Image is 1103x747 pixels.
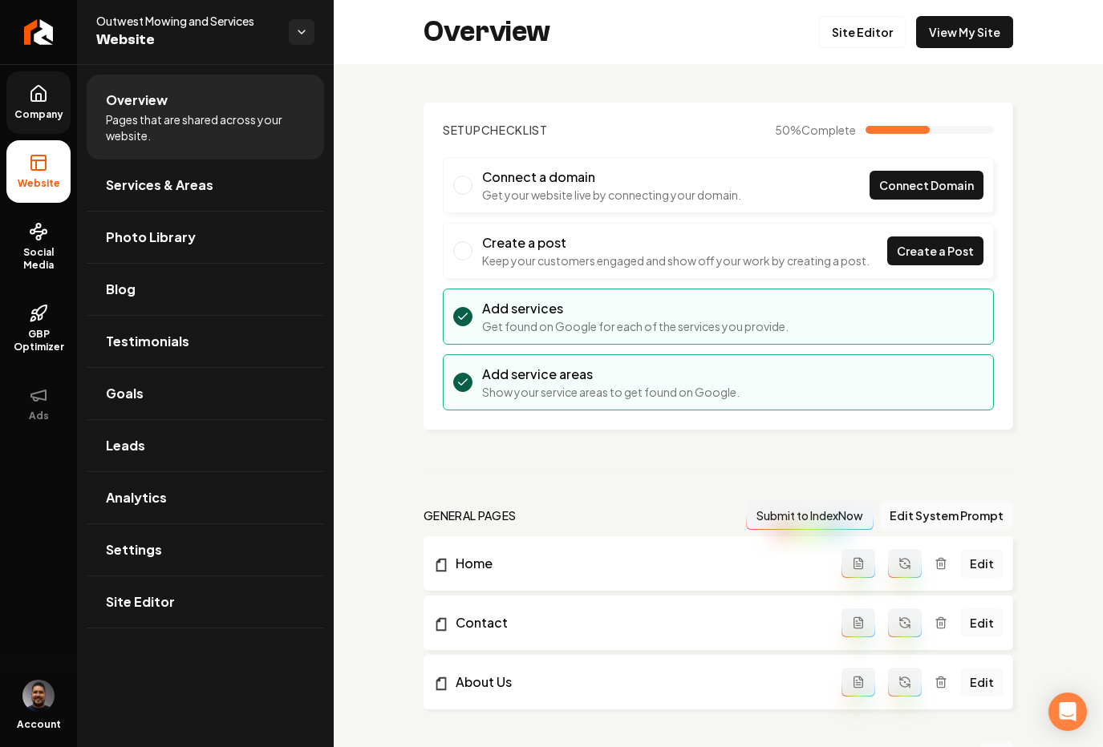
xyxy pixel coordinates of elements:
[87,368,324,419] a: Goals
[106,384,144,403] span: Goals
[87,420,324,471] a: Leads
[870,171,983,200] a: Connect Domain
[746,501,874,530] button: Submit to IndexNow
[6,291,71,366] a: GBP Optimizer
[6,373,71,435] button: Ads
[6,246,71,272] span: Social Media
[433,554,841,573] a: Home
[482,168,741,187] h3: Connect a domain
[801,123,856,137] span: Complete
[1048,692,1087,731] div: Open Intercom Messenger
[6,71,71,134] a: Company
[106,436,145,455] span: Leads
[87,264,324,315] a: Blog
[424,16,550,48] h2: Overview
[443,122,548,138] h2: Checklist
[17,718,61,731] span: Account
[106,176,213,195] span: Services & Areas
[841,549,875,578] button: Add admin page prompt
[424,507,517,523] h2: general pages
[880,501,1013,530] button: Edit System Prompt
[87,524,324,575] a: Settings
[482,318,789,334] p: Get found on Google for each of the services you provide.
[87,472,324,523] a: Analytics
[24,19,54,45] img: Rebolt Logo
[8,108,70,121] span: Company
[960,549,1004,578] a: Edit
[87,212,324,263] a: Photo Library
[11,177,67,190] span: Website
[916,16,1013,48] a: View My Site
[775,122,856,138] span: 50 %
[482,299,789,318] h3: Add services
[818,16,906,48] a: Site Editor
[482,187,741,203] p: Get your website live by connecting your domain.
[879,177,974,194] span: Connect Domain
[433,672,841,692] a: About Us
[6,209,71,285] a: Social Media
[87,159,324,211] a: Services & Areas
[106,91,168,110] span: Overview
[6,328,71,353] span: GBP Optimizer
[106,280,136,299] span: Blog
[106,111,305,143] span: Pages that are shared across your website.
[482,384,740,400] p: Show your service areas to get found on Google.
[482,233,870,252] h3: Create a post
[106,592,175,612] span: Site Editor
[106,540,162,559] span: Settings
[443,123,481,137] span: Setup
[22,680,55,712] img: Daniel Humberto Ortega Celis
[22,680,55,712] button: Open user button
[87,576,324,628] a: Site Editor
[433,613,841,632] a: Contact
[841,608,875,637] button: Add admin page prompt
[106,228,196,247] span: Photo Library
[960,668,1004,697] a: Edit
[897,243,974,260] span: Create a Post
[87,316,324,367] a: Testimonials
[96,29,276,51] span: Website
[841,668,875,697] button: Add admin page prompt
[22,410,55,422] span: Ads
[887,236,983,265] a: Create a Post
[960,608,1004,637] a: Edit
[106,488,167,507] span: Analytics
[96,13,276,29] span: Outwest Mowing and Services
[106,332,189,351] span: Testimonials
[482,252,870,269] p: Keep your customers engaged and show off your work by creating a post.
[482,365,740,384] h3: Add service areas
